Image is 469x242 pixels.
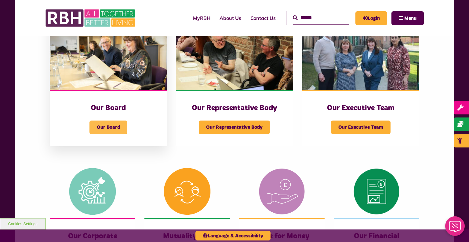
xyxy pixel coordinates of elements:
[50,17,167,90] img: RBH Board 1
[293,11,349,24] input: Search
[62,103,155,113] h3: Our Board
[302,17,419,146] a: Our Executive Team Our Executive Team
[188,103,281,113] h3: Our Representative Body
[89,121,127,134] span: Our Board
[442,214,469,242] iframe: Netcall Web Assistant for live chat
[50,165,135,218] img: Corporate Strategy
[314,103,407,113] h3: Our Executive Team
[334,165,419,218] img: Financial Statement
[246,10,280,26] a: Contact Us
[391,11,424,25] button: Navigation
[215,10,246,26] a: About Us
[195,231,271,240] button: Language & Accessibility
[404,16,416,21] span: Menu
[199,121,270,134] span: Our Representative Body
[188,10,215,26] a: MyRBH
[45,6,137,30] img: RBH
[355,11,387,25] a: MyRBH
[144,165,230,218] img: Mutuality
[50,17,167,146] a: Our Board Our Board
[176,17,293,90] img: Rep Body
[331,121,391,134] span: Our Executive Team
[302,17,419,90] img: RBH Executive Team
[176,17,293,146] a: Our Representative Body Our Representative Body
[239,165,325,218] img: Value For Money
